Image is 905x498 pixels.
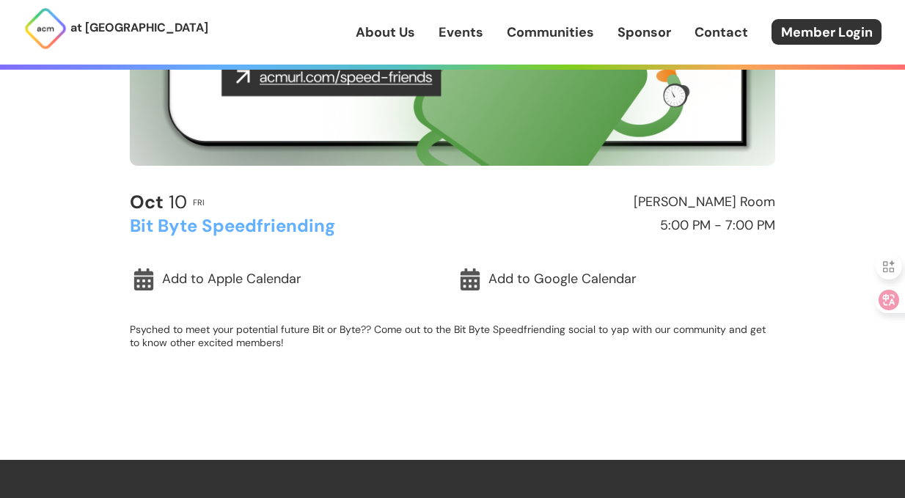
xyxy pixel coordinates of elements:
a: About Us [356,23,415,42]
a: Communities [507,23,594,42]
a: at [GEOGRAPHIC_DATA] [23,7,208,51]
h2: 10 [130,192,187,213]
b: Oct [130,190,164,214]
h2: Bit Byte Speedfriending [130,216,446,235]
h2: [PERSON_NAME] Room [459,195,775,210]
a: Add to Google Calendar [456,263,775,296]
p: at [GEOGRAPHIC_DATA] [70,18,208,37]
a: Sponsor [618,23,671,42]
h2: Fri [193,198,205,207]
a: Events [439,23,483,42]
a: Member Login [772,19,882,45]
p: Psyched to meet your potential future Bit or Byte?? Come out to the Bit Byte Speedfriending socia... [130,323,775,349]
img: ACM Logo [23,7,67,51]
a: Add to Apple Calendar [130,263,449,296]
h2: 5:00 PM - 7:00 PM [459,219,775,233]
a: Contact [695,23,748,42]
